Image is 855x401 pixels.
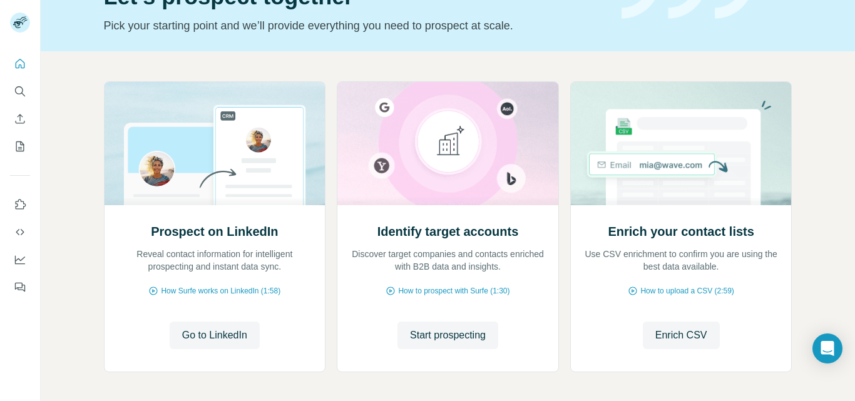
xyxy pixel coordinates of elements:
[104,17,607,34] p: Pick your starting point and we’ll provide everything you need to prospect at scale.
[337,82,559,205] img: Identify target accounts
[583,248,779,273] p: Use CSV enrichment to confirm you are using the best data available.
[10,108,30,130] button: Enrich CSV
[10,193,30,216] button: Use Surfe on LinkedIn
[10,53,30,75] button: Quick start
[377,223,519,240] h2: Identify target accounts
[170,322,260,349] button: Go to LinkedIn
[117,248,313,273] p: Reveal contact information for intelligent prospecting and instant data sync.
[10,276,30,298] button: Feedback
[640,285,734,297] span: How to upload a CSV (2:59)
[350,248,546,273] p: Discover target companies and contacts enriched with B2B data and insights.
[161,285,280,297] span: How Surfe works on LinkedIn (1:58)
[570,82,792,205] img: Enrich your contact lists
[608,223,754,240] h2: Enrich your contact lists
[10,135,30,158] button: My lists
[398,285,509,297] span: How to prospect with Surfe (1:30)
[10,248,30,271] button: Dashboard
[10,80,30,103] button: Search
[643,322,720,349] button: Enrich CSV
[10,221,30,243] button: Use Surfe API
[104,82,326,205] img: Prospect on LinkedIn
[182,328,247,343] span: Go to LinkedIn
[655,328,707,343] span: Enrich CSV
[397,322,498,349] button: Start prospecting
[812,333,842,363] div: Open Intercom Messenger
[151,223,278,240] h2: Prospect on LinkedIn
[410,328,486,343] span: Start prospecting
